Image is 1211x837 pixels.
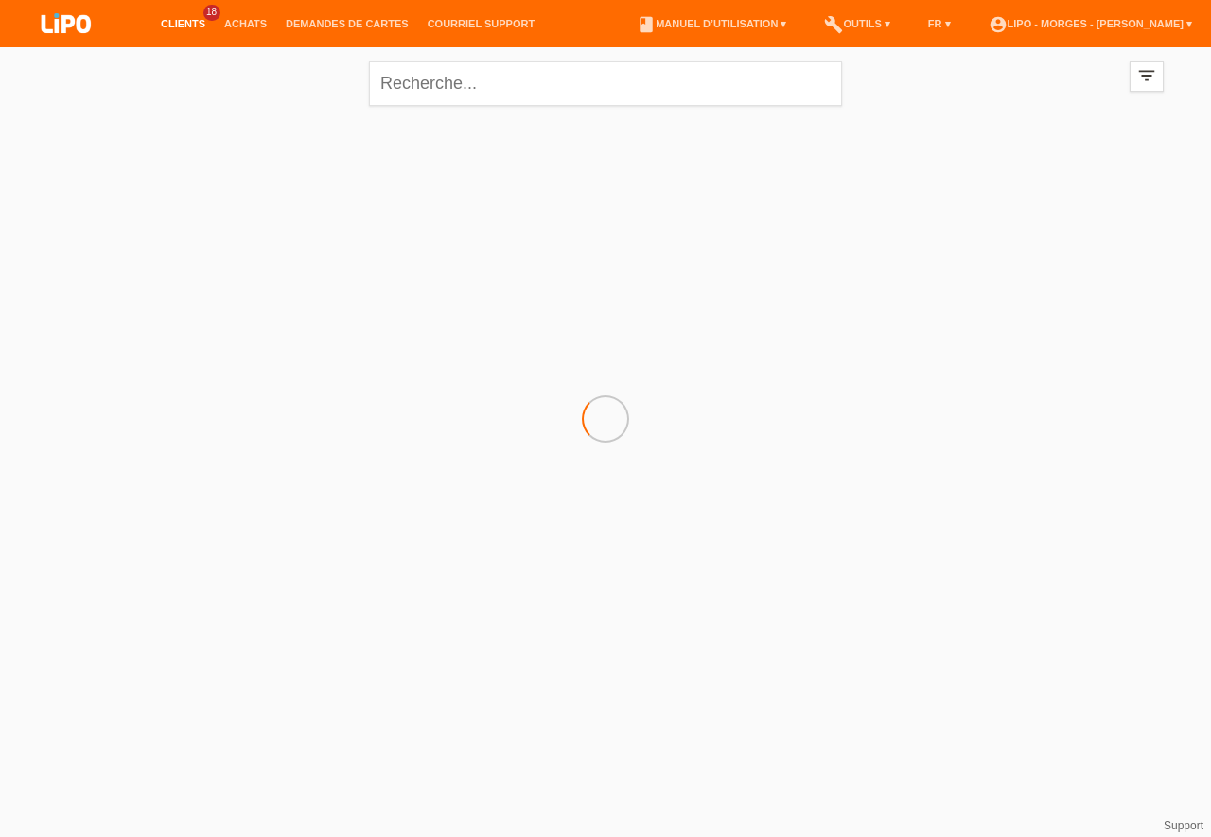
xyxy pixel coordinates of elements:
[418,18,544,29] a: Courriel Support
[276,18,418,29] a: Demandes de cartes
[215,18,276,29] a: Achats
[979,18,1202,29] a: account_circleLIPO - Morges - [PERSON_NAME] ▾
[824,15,843,34] i: build
[919,18,960,29] a: FR ▾
[369,61,842,106] input: Recherche...
[815,18,899,29] a: buildOutils ▾
[151,18,215,29] a: Clients
[1136,65,1157,86] i: filter_list
[627,18,796,29] a: bookManuel d’utilisation ▾
[989,15,1008,34] i: account_circle
[19,39,114,53] a: LIPO pay
[203,5,220,21] span: 18
[1164,819,1203,832] a: Support
[637,15,656,34] i: book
